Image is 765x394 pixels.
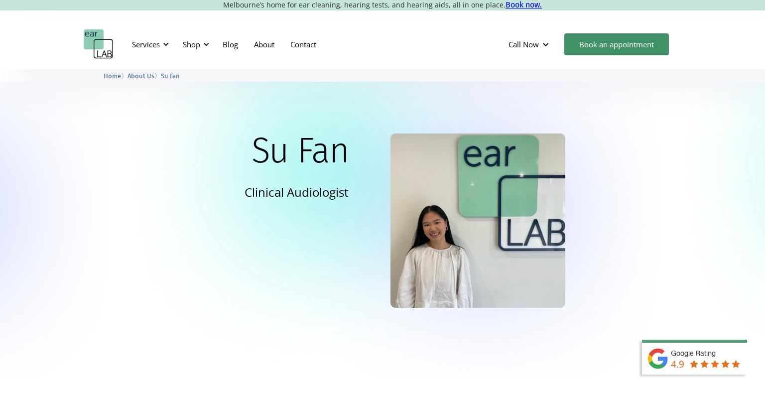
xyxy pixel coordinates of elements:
div: Services [132,39,160,49]
h1: Su Fan [252,133,349,168]
p: Clinical Audiologist [245,183,349,201]
div: Shop [177,29,212,59]
a: Home [104,71,121,80]
a: Contact [282,30,324,59]
span: Home [104,72,121,80]
div: Shop [183,39,200,49]
div: Services [126,29,172,59]
a: Su Fan [161,71,180,80]
li: 〉 [127,71,161,81]
a: home [84,29,114,59]
a: Blog [215,30,246,59]
div: Call Now [501,29,559,59]
a: Book an appointment [564,33,669,55]
a: About [246,30,282,59]
li: 〉 [104,71,127,81]
a: About Us [127,71,154,80]
img: Su Fan [390,133,565,308]
div: Call Now [509,39,539,49]
span: Su Fan [161,72,180,80]
span: About Us [127,72,154,80]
